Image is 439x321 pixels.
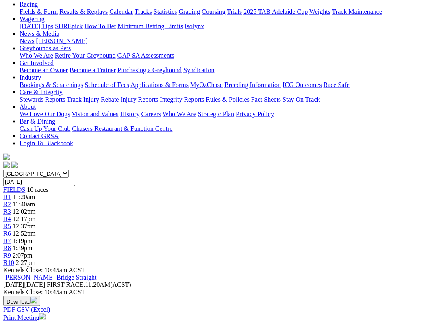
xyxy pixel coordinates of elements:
span: 12:37pm [13,223,36,230]
a: Fields & Form [20,8,58,15]
a: Coursing [202,8,226,15]
div: Get Involved [20,67,436,74]
a: News & Media [20,30,59,37]
span: 12:52pm [13,230,36,237]
a: R4 [3,215,11,222]
a: R3 [3,208,11,215]
span: [DATE] [3,281,45,288]
div: Care & Integrity [20,96,436,103]
a: CSV (Excel) [17,306,50,313]
a: 2025 TAB Adelaide Cup [243,8,308,15]
a: Track Injury Rebate [67,96,119,103]
div: Industry [20,81,436,89]
a: Who We Are [20,52,53,59]
span: 12:17pm [13,215,36,222]
a: Become an Owner [20,67,68,74]
a: Greyhounds as Pets [20,45,71,52]
a: Trials [227,8,242,15]
a: Tracks [135,8,152,15]
a: Vision and Values [72,111,118,117]
a: PDF [3,306,15,313]
a: Contact GRSA [20,132,59,139]
a: Privacy Policy [236,111,274,117]
a: R10 [3,259,14,266]
span: 11:20AM(ACST) [47,281,131,288]
a: [PERSON_NAME] [36,37,87,44]
img: logo-grsa-white.png [3,154,10,160]
a: GAP SA Assessments [117,52,174,59]
span: FIRST RACE: [47,281,85,288]
span: Kennels Close: 10:45am ACST [3,267,85,273]
a: Care & Integrity [20,89,63,95]
span: [DATE] [3,281,24,288]
a: Wagering [20,15,45,22]
div: Download [3,306,436,313]
input: Select date [3,178,75,186]
a: MyOzChase [190,81,223,88]
a: Applications & Forms [130,81,189,88]
a: How To Bet [85,23,116,30]
a: Get Involved [20,59,54,66]
button: Download [3,296,40,306]
a: Bookings & Scratchings [20,81,83,88]
a: Bar & Dining [20,118,55,125]
a: Stay On Track [283,96,320,103]
a: Rules & Policies [206,96,250,103]
a: Track Maintenance [332,8,382,15]
img: facebook.svg [3,162,10,168]
a: Careers [141,111,161,117]
a: Minimum Betting Limits [117,23,183,30]
a: Calendar [109,8,133,15]
a: [DATE] Tips [20,23,53,30]
a: Syndication [183,67,214,74]
a: Login To Blackbook [20,140,73,147]
a: News [20,37,34,44]
a: R9 [3,252,11,259]
a: Fact Sheets [251,96,281,103]
div: Kennels Close: 10:45am ACST [3,288,436,296]
div: Greyhounds as Pets [20,52,436,59]
div: About [20,111,436,118]
a: Racing [20,1,38,8]
img: twitter.svg [11,162,18,168]
a: Who We Are [163,111,196,117]
div: News & Media [20,37,436,45]
a: SUREpick [55,23,83,30]
a: Breeding Information [224,81,281,88]
a: R7 [3,237,11,244]
a: Retire Your Greyhound [55,52,116,59]
div: Wagering [20,23,436,30]
span: 11:40am [13,201,35,208]
a: We Love Our Dogs [20,111,70,117]
a: Injury Reports [120,96,158,103]
img: printer.svg [39,313,46,320]
a: R6 [3,230,11,237]
a: Cash Up Your Club [20,125,70,132]
span: 2:27pm [16,259,36,266]
div: Bar & Dining [20,125,436,132]
span: 2:07pm [13,252,33,259]
a: R2 [3,201,11,208]
a: Purchasing a Greyhound [117,67,182,74]
a: Statistics [154,8,177,15]
a: ICG Outcomes [283,81,322,88]
a: R8 [3,245,11,252]
img: download.svg [30,297,37,304]
a: About [20,103,36,110]
a: Results & Replays [59,8,108,15]
a: Grading [179,8,200,15]
a: Print Meeting [3,314,46,321]
a: R1 [3,193,11,200]
span: 12:02pm [13,208,36,215]
a: R5 [3,223,11,230]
